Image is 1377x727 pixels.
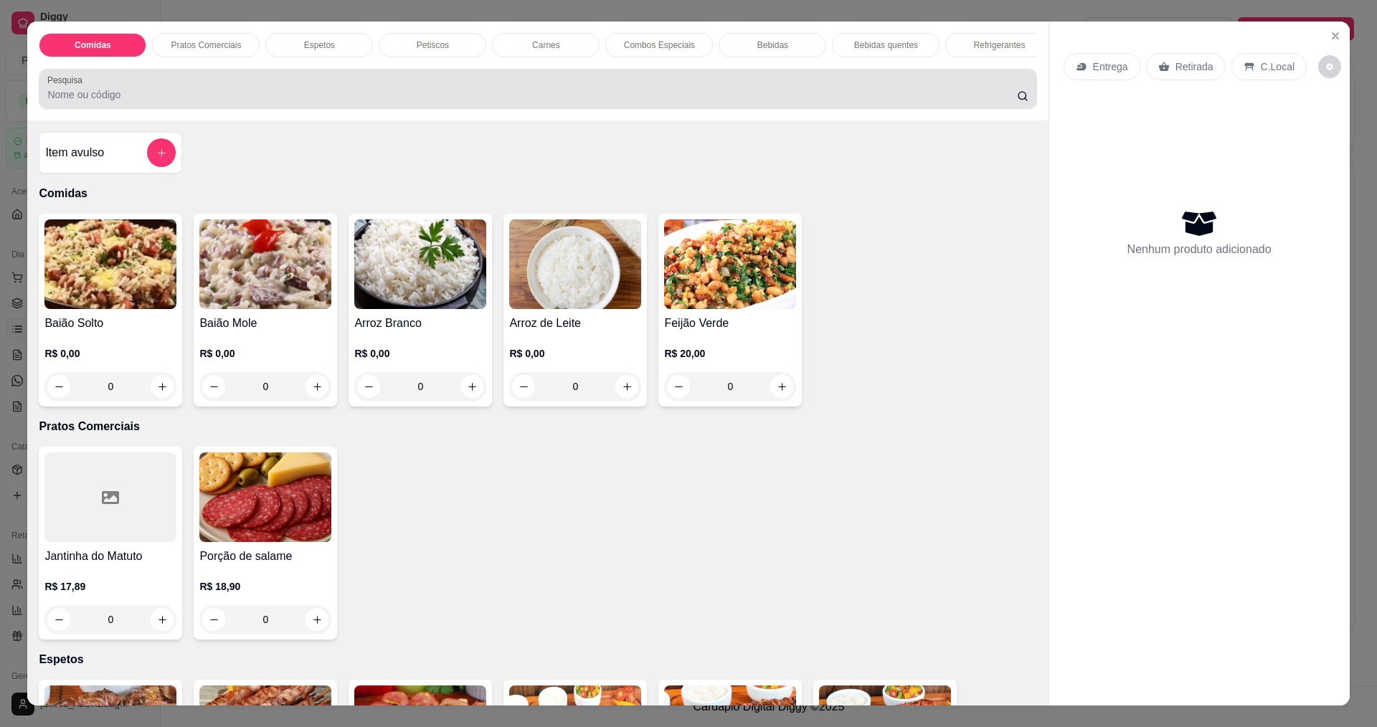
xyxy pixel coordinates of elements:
img: product-image [509,219,641,309]
p: R$ 0,00 [199,346,331,361]
p: Retirada [1175,60,1213,74]
h4: Arroz Branco [354,315,486,332]
button: increase-product-quantity [306,608,328,631]
p: Refrigerantes [973,39,1025,51]
h4: Feijão Verde [664,315,796,332]
p: Espetos [304,39,335,51]
p: R$ 18,90 [199,579,331,594]
p: C.Local [1261,60,1295,74]
p: Comidas [75,39,111,51]
p: R$ 17,89 [44,579,176,594]
h4: Arroz de Leite [509,315,641,332]
button: decrease-product-quantity [47,608,70,631]
button: decrease-product-quantity [202,608,225,631]
p: Espetos [39,651,1036,668]
p: Entrega [1093,60,1128,74]
p: Nenhum produto adicionado [1127,241,1272,258]
p: Pratos Comerciais [171,39,241,51]
button: decrease-product-quantity [1318,55,1341,78]
p: Bebidas [757,39,788,51]
button: increase-product-quantity [151,608,174,631]
p: Comidas [39,185,1036,202]
img: product-image [354,219,486,309]
p: R$ 20,00 [664,346,796,361]
img: product-image [664,219,796,309]
p: R$ 0,00 [509,346,641,361]
img: product-image [199,452,331,542]
p: Combos Especiais [624,39,695,51]
p: Bebidas quentes [854,39,918,51]
img: product-image [199,219,331,309]
label: Pesquisa [47,74,87,86]
p: Pratos Comerciais [39,418,1036,435]
h4: Baião Mole [199,315,331,332]
p: Petiscos [417,39,449,51]
h4: Porção de salame [199,548,331,565]
button: Close [1324,24,1347,47]
p: Carnes [532,39,560,51]
input: Pesquisa [47,87,1016,102]
h4: Item avulso [45,144,104,161]
p: R$ 0,00 [354,346,486,361]
p: R$ 0,00 [44,346,176,361]
h4: Baião Solto [44,315,176,332]
h4: Jantinha do Matuto [44,548,176,565]
img: product-image [44,219,176,309]
button: add-separate-item [147,138,176,167]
